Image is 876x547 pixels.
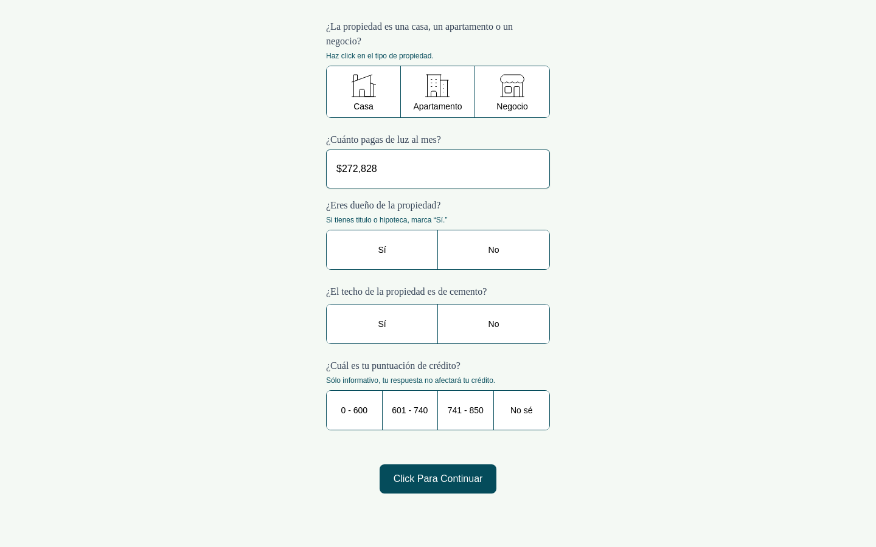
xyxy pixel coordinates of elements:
div: No sé [510,404,533,416]
div: Sí [378,318,386,330]
div: Sólo informativo, tu respuesta no afectará tu crédito. [326,376,550,385]
h3: ¿El techo de la propiedad es de cemento? [326,284,550,299]
input: Ej. $230 [326,150,550,188]
div: 0 - 600 [341,404,367,416]
div: 601 - 740 [392,404,428,416]
div: No [488,318,499,330]
h3: ¿Cuál es tu puntuación de crédito? [326,359,550,373]
div: No [488,244,499,256]
div: Negocio [496,71,527,112]
h3: ¿Cuánto pagas de luz al mes? [326,132,550,147]
h3: ¿Eres dueño de la propiedad? [326,198,550,213]
div: Si tienes titulo o hipoteca, marca “Sí.” [326,215,550,225]
div: Casa [349,71,378,112]
div: Haz click en el tipo de propiedad. [326,51,550,61]
div: Apartamento [413,71,462,112]
span: Click Para Continuar [380,464,496,494]
div: Sí [378,244,386,256]
div: 741 - 850 [448,404,484,416]
h3: ¿La propiedad es una casa, un apartamento o un negocio? [326,19,550,49]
